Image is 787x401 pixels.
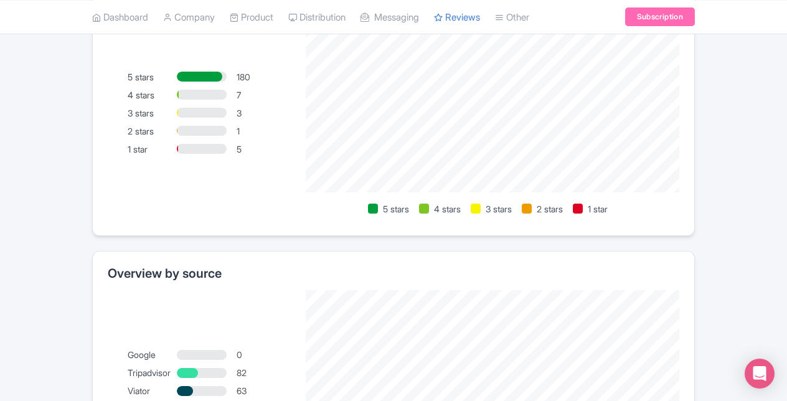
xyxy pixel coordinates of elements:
div: Tripadvisor [128,366,177,379]
span: 1 star [588,202,608,215]
span: 5 stars [383,202,409,215]
div: 4 stars [128,88,177,101]
div: 1 star [128,143,177,156]
div: Google [128,348,177,361]
span: 3 stars [486,202,512,215]
div: Open Intercom Messenger [745,359,775,389]
div: 3 stars [128,106,177,120]
span: 4 stars [434,202,461,215]
div: Viator [128,384,177,397]
div: 3 [237,106,286,120]
span: 2 stars [537,202,563,215]
div: 0 [237,348,286,361]
div: 7 [237,88,286,101]
h2: Overview by source [108,267,679,280]
div: 180 [237,70,286,83]
div: 2 stars [128,125,177,138]
div: 5 [237,143,286,156]
div: 5 stars [128,70,177,83]
div: 63 [237,384,286,397]
div: 82 [237,366,286,379]
a: Subscription [625,7,695,26]
div: 1 [237,125,286,138]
